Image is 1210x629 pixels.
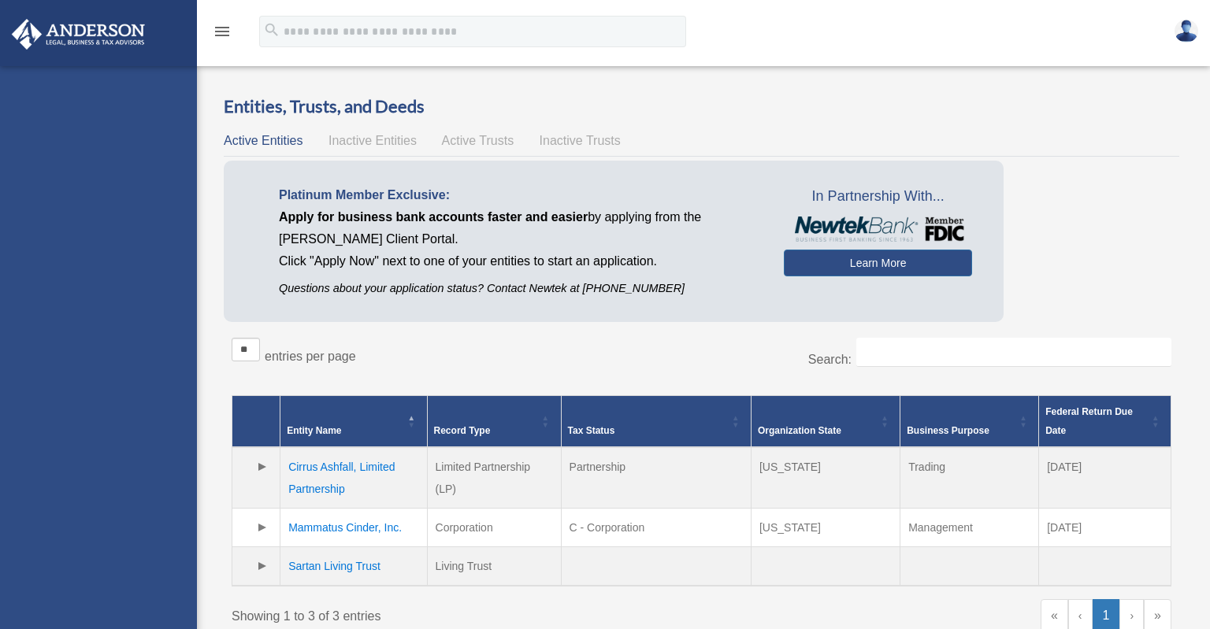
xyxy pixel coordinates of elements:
span: Business Purpose [907,425,989,436]
span: Inactive Trusts [540,134,621,147]
td: [US_STATE] [751,447,900,509]
a: Learn More [784,250,972,276]
span: Active Entities [224,134,302,147]
td: Management [900,509,1039,547]
label: entries per page [265,350,356,363]
td: [DATE] [1039,509,1171,547]
h3: Entities, Trusts, and Deeds [224,94,1179,119]
th: Entity Name: Activate to invert sorting [280,396,427,448]
th: Business Purpose: Activate to sort [900,396,1039,448]
img: Anderson Advisors Platinum Portal [7,19,150,50]
td: [US_STATE] [751,509,900,547]
th: Record Type: Activate to sort [427,396,561,448]
td: Corporation [427,509,561,547]
i: search [263,21,280,39]
span: In Partnership With... [784,184,972,209]
p: Click "Apply Now" next to one of your entities to start an application. [279,250,760,272]
td: Sartan Living Trust [280,547,427,586]
span: Organization State [758,425,841,436]
span: Record Type [434,425,491,436]
a: menu [213,28,232,41]
i: menu [213,22,232,41]
span: Apply for business bank accounts faster and easier [279,210,588,224]
td: Limited Partnership (LP) [427,447,561,509]
td: Partnership [561,447,751,509]
img: NewtekBankLogoSM.png [792,216,964,242]
img: User Pic [1175,20,1198,43]
td: Living Trust [427,547,561,586]
td: Cirrus Ashfall, Limited Partnership [280,447,427,509]
td: [DATE] [1039,447,1171,509]
th: Tax Status: Activate to sort [561,396,751,448]
p: Questions about your application status? Contact Newtek at [PHONE_NUMBER] [279,279,760,298]
span: Federal Return Due Date [1045,406,1133,436]
span: Entity Name [287,425,341,436]
span: Active Trusts [442,134,514,147]
td: C - Corporation [561,509,751,547]
p: by applying from the [PERSON_NAME] Client Portal. [279,206,760,250]
th: Organization State: Activate to sort [751,396,900,448]
span: Inactive Entities [328,134,417,147]
th: Federal Return Due Date: Activate to sort [1039,396,1171,448]
td: Trading [900,447,1039,509]
label: Search: [808,353,852,366]
div: Showing 1 to 3 of 3 entries [232,599,690,627]
span: Tax Status [568,425,615,436]
td: Mammatus Cinder, Inc. [280,509,427,547]
p: Platinum Member Exclusive: [279,184,760,206]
